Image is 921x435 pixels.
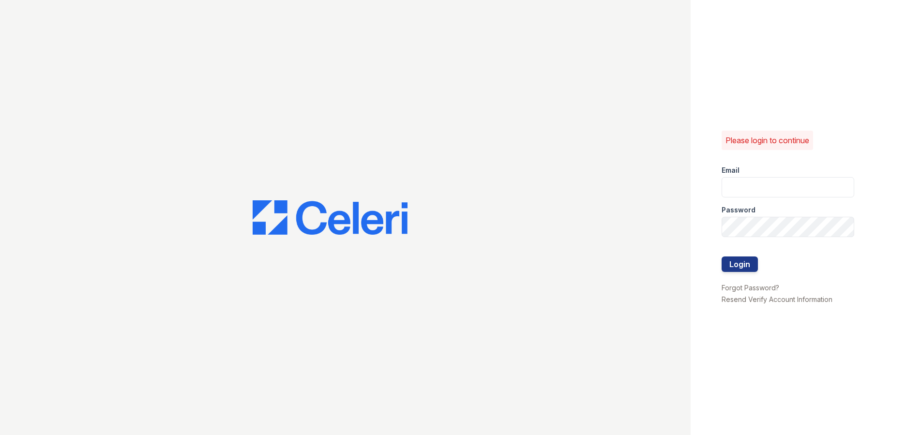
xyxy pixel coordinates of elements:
button: Login [722,256,758,272]
img: CE_Logo_Blue-a8612792a0a2168367f1c8372b55b34899dd931a85d93a1a3d3e32e68fde9ad4.png [253,200,408,235]
a: Resend Verify Account Information [722,295,832,303]
label: Email [722,165,740,175]
label: Password [722,205,755,215]
a: Forgot Password? [722,284,779,292]
p: Please login to continue [725,135,809,146]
